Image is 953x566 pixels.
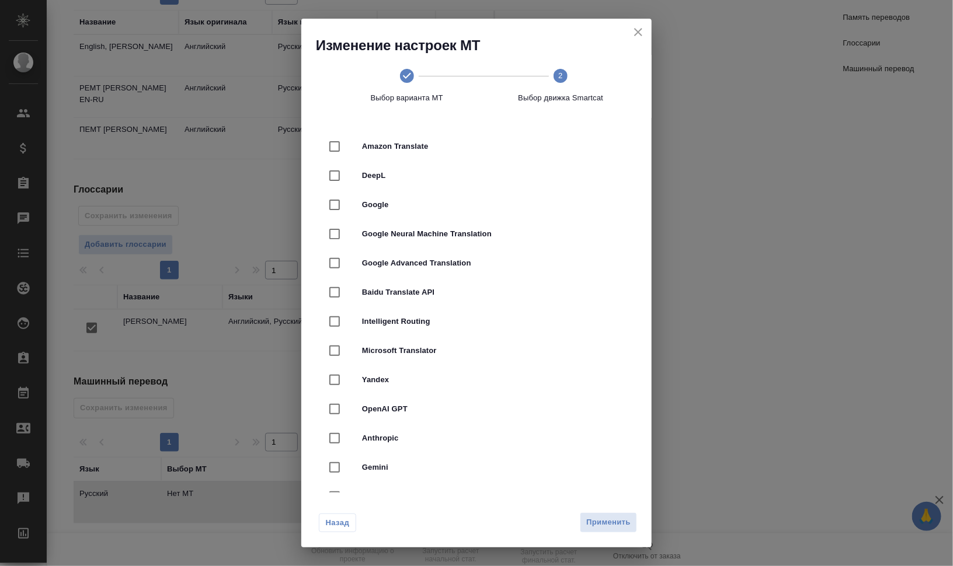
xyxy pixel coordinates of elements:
button: close [629,23,647,41]
div: Gemini [320,453,633,482]
span: Amazon Translate [362,141,624,152]
span: Baidu Translate API [362,287,624,298]
span: Применить [586,516,631,529]
button: Назад [319,513,356,532]
span: OpenAI GPT [362,403,624,415]
span: Anthropic [362,432,624,444]
div: Anthropic [320,424,633,453]
span: Google Neural Machine Translation [362,228,624,240]
div: Yandex [320,365,633,394]
h2: Изменение настроек МТ [316,36,652,55]
span: Microsoft Translator [362,345,624,357]
div: DeepL [320,161,633,190]
span: Intelligent Routing [362,316,624,327]
span: awatera_tech_en-ru [362,491,624,502]
div: Baidu Translate API [320,278,633,307]
span: Yandex [362,374,624,386]
span: Выбор движка Smartcat [489,92,634,104]
div: Google Neural Machine Translation [320,219,633,249]
div: OpenAI GPT [320,394,633,424]
div: Intelligent Routing [320,307,633,336]
span: Google Advanced Translation [362,257,624,269]
div: awatera_tech_en-ru [320,482,633,511]
span: Google [362,199,624,211]
div: Microsoft Translator [320,336,633,365]
span: Выбор варианта МТ [335,92,479,104]
div: Amazon Translate [320,132,633,161]
span: Gemini [362,462,624,473]
span: Назад [325,517,350,529]
button: Применить [580,512,637,533]
div: Google Advanced Translation [320,249,633,278]
text: 2 [559,71,563,80]
span: DeepL [362,170,624,181]
div: Google [320,190,633,219]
